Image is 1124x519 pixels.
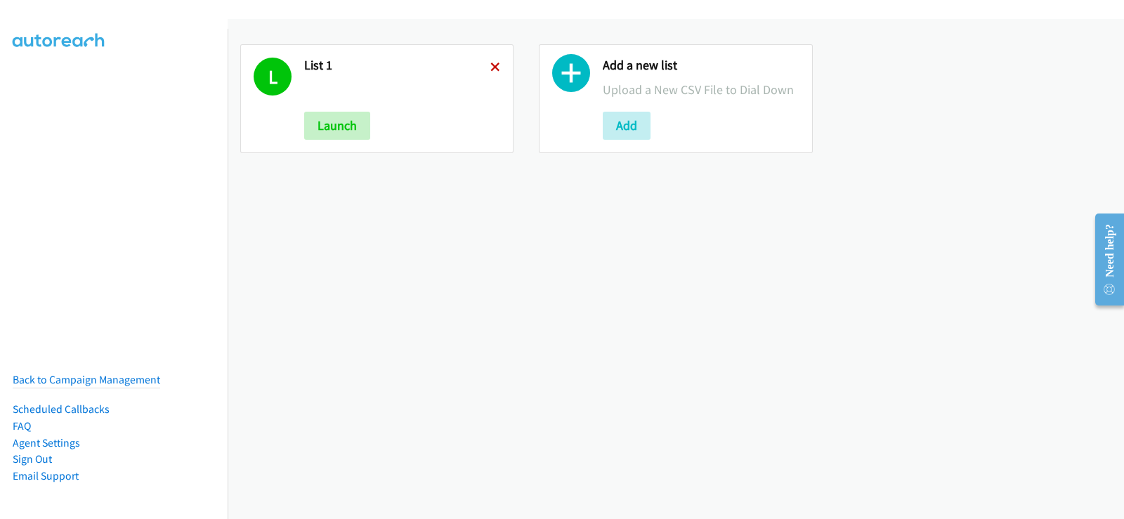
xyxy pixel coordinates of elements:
[304,112,370,140] button: Launch
[13,436,80,449] a: Agent Settings
[13,452,52,466] a: Sign Out
[1083,204,1124,315] iframe: Resource Center
[304,58,490,74] h2: List 1
[13,469,79,482] a: Email Support
[13,373,160,386] a: Back to Campaign Management
[13,419,31,433] a: FAQ
[603,80,799,99] p: Upload a New CSV File to Dial Down
[603,58,799,74] h2: Add a new list
[254,58,292,96] h1: L
[603,112,651,140] button: Add
[13,402,110,416] a: Scheduled Callbacks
